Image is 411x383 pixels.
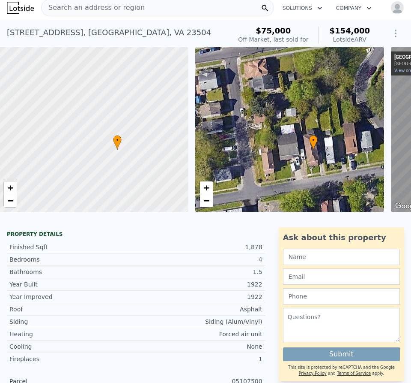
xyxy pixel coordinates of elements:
[9,342,136,351] div: Cooling
[42,3,145,13] span: Search an address or region
[4,194,17,207] a: Zoom out
[9,255,136,264] div: Bedrooms
[136,268,262,276] div: 1.5
[256,26,291,35] span: $75,000
[200,181,213,194] a: Zoom in
[387,25,404,42] button: Show Options
[136,317,262,326] div: Siding (Alum/Vinyl)
[200,194,213,207] a: Zoom out
[283,347,400,361] button: Submit
[276,0,329,16] button: Solutions
[203,195,209,206] span: −
[283,268,400,285] input: Email
[136,243,262,251] div: 1,878
[113,136,122,144] span: •
[9,330,136,338] div: Heating
[309,136,318,144] span: •
[283,365,400,377] div: This site is protected by reCAPTCHA and the Google and apply.
[136,280,262,289] div: 1922
[203,182,209,193] span: +
[298,371,326,376] a: Privacy Policy
[9,280,136,289] div: Year Built
[9,317,136,326] div: Siding
[9,305,136,314] div: Roof
[337,371,371,376] a: Terms of Service
[283,232,400,244] div: Ask about this property
[136,342,262,351] div: None
[309,135,318,150] div: •
[329,26,370,35] span: $154,000
[238,35,308,44] div: Off Market, last sold for
[390,1,404,15] img: avatar
[7,27,211,39] div: [STREET_ADDRESS] , [GEOGRAPHIC_DATA] , VA 23504
[136,255,262,264] div: 4
[283,288,400,305] input: Phone
[136,293,262,301] div: 1922
[136,305,262,314] div: Asphalt
[8,195,13,206] span: −
[329,35,370,44] div: Lotside ARV
[4,181,17,194] a: Zoom in
[9,243,136,251] div: Finished Sqft
[7,2,34,14] img: Lotside
[329,0,378,16] button: Company
[136,355,262,363] div: 1
[9,293,136,301] div: Year Improved
[136,330,262,338] div: Forced air unit
[283,249,400,265] input: Name
[9,355,136,363] div: Fireplaces
[9,268,136,276] div: Bathrooms
[8,182,13,193] span: +
[7,231,265,238] div: Property details
[113,135,122,150] div: •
